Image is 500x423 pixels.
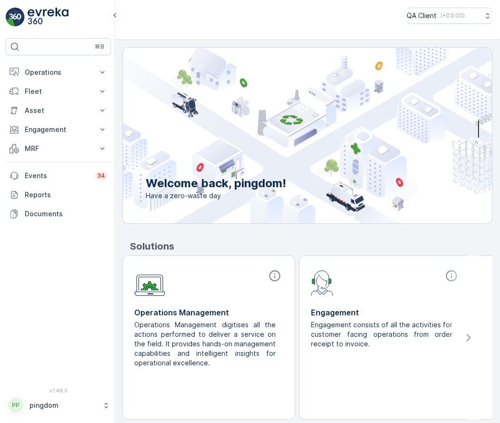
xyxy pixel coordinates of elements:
[6,120,111,139] button: Engagement
[25,87,92,96] p: Fleet
[134,269,165,296] img: module-icon
[146,176,286,191] p: Welcome back, pingdom!
[6,395,111,415] button: PPpingdom
[25,144,92,153] p: MRF
[95,43,104,50] p: ⌘B
[25,171,90,181] p: Events
[6,8,25,27] img: logo
[311,269,333,296] img: module-icon
[6,101,111,120] button: Asset
[8,398,23,413] div: PP
[134,307,283,318] p: Operations Management
[6,63,111,82] button: Operations
[25,106,92,115] p: Asset
[25,190,107,200] p: Reports
[6,166,111,185] a: Events34
[6,204,111,223] a: Documents
[146,191,286,201] span: Have a zero-waste day
[130,239,492,253] p: Solutions
[30,401,98,410] p: pingdom
[440,12,465,20] p: ( +03:00 )
[134,320,276,368] p: Operations Management digitises all the actions performed to deliver a service on the field. It p...
[6,185,111,204] a: Reports
[407,8,492,24] button: QA Client(+03:00)
[6,139,111,158] button: MRF
[311,307,460,318] p: Engagement
[25,68,92,77] p: Operations
[28,8,69,27] img: logo_light-DOdMpM7g.png
[80,48,492,223] img: city illustration
[97,172,105,180] p: 34
[311,320,452,349] p: Engagement consists of all the activities for customer facing operations from order receipt to in...
[25,209,107,219] p: Documents
[407,11,437,20] p: QA Client
[6,82,111,101] button: Fleet
[6,388,111,393] span: v 1.49.3
[25,125,92,134] p: Engagement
